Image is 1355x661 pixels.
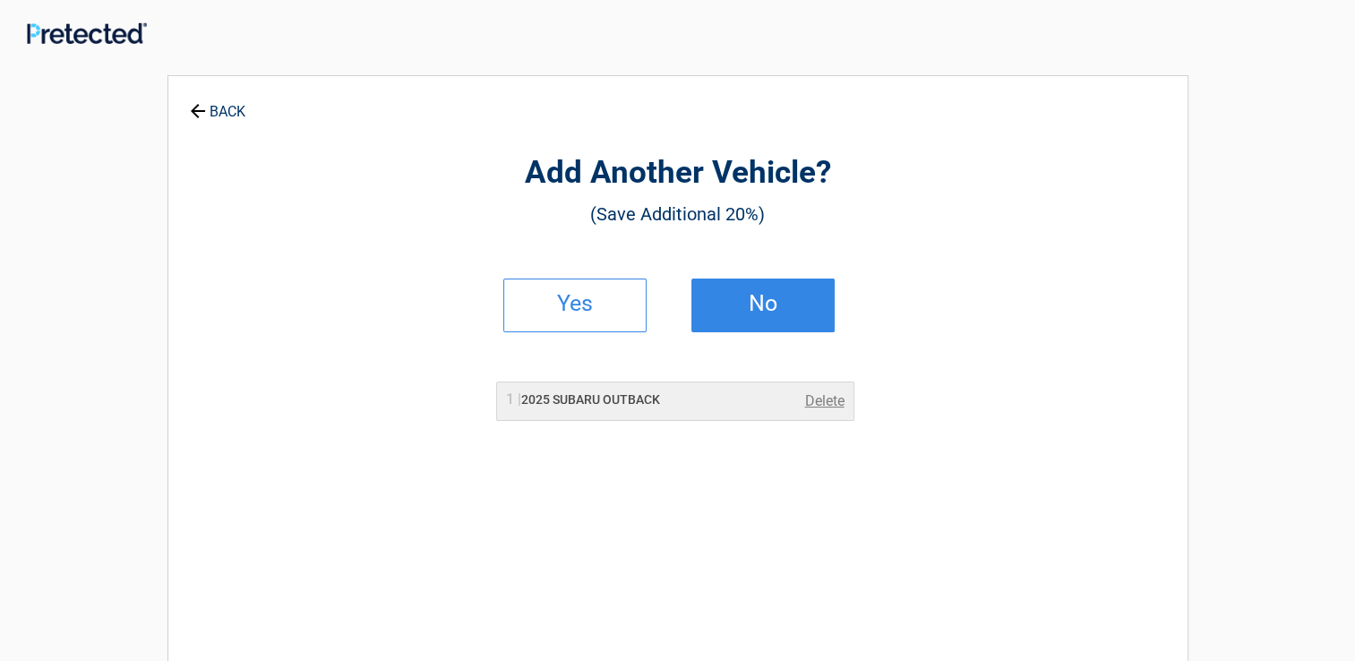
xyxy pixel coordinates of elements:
img: Main Logo [27,22,147,44]
h2: Yes [522,297,628,310]
a: BACK [186,88,249,119]
span: 1 | [506,391,521,408]
a: Delete [805,391,845,412]
h3: (Save Additional 20%) [267,199,1089,229]
h2: Add Another Vehicle? [267,152,1089,194]
h2: No [710,297,816,310]
h2: 2025 SUBARU OUTBACK [506,391,660,409]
